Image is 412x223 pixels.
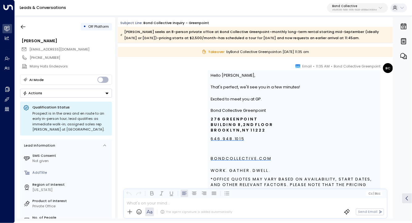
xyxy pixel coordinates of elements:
label: Product of Interest [32,198,110,204]
span: Bond Collective Greenpoint [334,63,381,69]
div: Button group with a nested menu [20,89,112,98]
button: Undo [125,190,133,197]
div: Actions [23,91,42,95]
a: B O N D C O L L E C T I V E . C O M [211,156,271,161]
button: Bond Collectivee5c8f306-7b86-487b-8d28-d066bc04964e [327,3,388,13]
span: gp@mhe.fm [29,47,89,52]
label: Region of Interest [32,182,110,187]
font: B O N D C O L L E C T I V E . C O M [211,156,271,161]
label: SMS Consent [32,153,110,158]
span: 11:35 AM [316,63,330,69]
p: Qualification Status [32,105,109,110]
p: W O R K . G A T H E R . D W E L L . [211,168,378,173]
div: • [83,22,86,31]
div: That's perfect, we'll see you in a few minutes! [211,84,378,90]
b: B U I L D I N G 8 , 2 N D F L O O R [211,122,273,127]
p: e5c8f306-7b86-487b-8d28-d066bc04964e [332,9,377,11]
div: Private Office [32,204,110,209]
div: BC [383,63,393,73]
span: | [373,192,374,195]
div: The agent signature is added automatically [160,210,232,214]
button: Redo [135,190,142,197]
b: B R O O K L Y N , N Y 1 1 2 2 2 [211,128,265,133]
div: [PERSON_NAME] seeks an 8-person private office at Bond Collective Greenpoint–monthly long-term re... [120,29,390,41]
a: Leads & Conversations [20,5,66,10]
div: [US_STATE] [32,187,110,193]
div: Lead Information [22,143,55,148]
font: 6 4 6 . 9 4 8 . 10 1 5 [211,136,244,141]
b: 2 7 6 G R E E N P O I N T [211,116,257,122]
div: Many Hats Endeavors [30,64,112,69]
label: No. of People [32,215,110,220]
div: Bond Collective Inquiry - Greenpoint [143,20,209,26]
div: AI Mode [29,77,44,83]
span: • [331,63,332,69]
span: *Office quotes may vary based on availability, start dates, and other relevant factors. Please no... [211,176,378,199]
div: Excited to meet you at GP. [211,96,378,102]
button: Actions [20,89,112,98]
p: Bond Collective Greenpoint [211,108,378,113]
span: Email [302,63,312,69]
span: [EMAIL_ADDRESS][DOMAIN_NAME] [29,47,89,52]
span: Subject Line: [120,20,143,25]
div: [PHONE_NUMBER] [30,55,112,60]
div: Prospect is in the area and en route to an early in-person tour; lead qualifies as immediate walk... [32,111,109,132]
button: Cc|Bcc [366,191,382,196]
div: by Bond Collective Greenpoint on [DATE] 11:35 am [118,47,393,57]
div: AddTitle [32,170,110,175]
span: • [313,63,315,69]
div: Not given [32,158,110,164]
div: Hello [PERSON_NAME], [211,72,378,78]
p: Bond Collective [332,4,377,8]
span: Takeover [202,49,225,55]
div: [PERSON_NAME] [22,38,112,44]
span: Cc Bcc [369,192,381,195]
span: Off Platform [88,24,109,29]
